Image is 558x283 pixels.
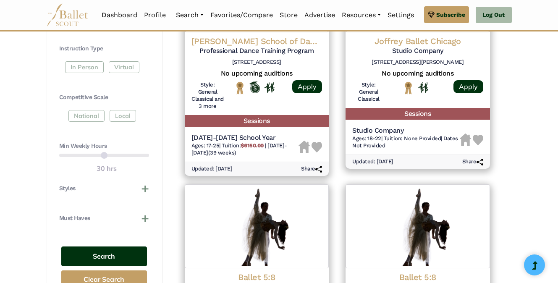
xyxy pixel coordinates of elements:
h6: Share [301,165,322,173]
a: Store [276,6,301,24]
h4: Ballet 5:8 [191,272,322,283]
span: [DATE]-[DATE] (39 weeks) [191,142,287,156]
h6: Style: General Classical and 3 more [191,81,224,110]
h6: [STREET_ADDRESS] [191,59,322,66]
h6: Updated: [DATE] [352,158,393,165]
button: Styles [59,184,149,193]
h6: | | [191,142,299,157]
h4: Competitive Scale [59,93,149,102]
h5: Sessions [185,115,329,127]
img: Heart [312,142,322,152]
button: Search [61,246,147,266]
a: Settings [384,6,417,24]
img: gem.svg [428,10,435,19]
img: National [235,81,245,94]
a: Apply [292,80,322,93]
a: Favorites/Compare [207,6,276,24]
h4: Ballet 5:8 [352,272,483,283]
img: Heart [473,135,483,145]
button: Must Haves [59,214,149,223]
h5: Studio Company [352,47,483,55]
a: Log Out [476,7,511,24]
img: Housing Unavailable [460,134,471,146]
span: Tuition: [222,142,265,149]
output: 30 hrs [97,163,117,174]
span: Ages: 17-25 [191,142,220,149]
h5: [DATE]-[DATE] School Year [191,134,299,142]
a: Resources [338,6,384,24]
img: In Person [418,82,428,93]
h5: Professional Dance Training Program [191,47,322,55]
b: $6150.00 [241,142,263,149]
h6: [STREET_ADDRESS][PERSON_NAME] [352,59,483,66]
h4: Styles [59,184,76,193]
h5: Studio Company [352,126,460,135]
span: Tuition: None Provided [384,135,441,141]
h4: Instruction Type [59,45,149,53]
span: Subscribe [436,10,465,19]
img: Housing Unavailable [299,141,310,153]
a: Search [173,6,207,24]
h5: No upcoming auditions [191,69,322,78]
h4: [PERSON_NAME] School of Dance [191,36,322,47]
h6: Updated: [DATE] [191,165,233,173]
h5: No upcoming auditions [352,69,483,78]
a: Dashboard [98,6,141,24]
h4: Min Weekly Hours [59,142,149,150]
a: Apply [453,80,483,93]
h5: Sessions [346,108,490,120]
a: Advertise [301,6,338,24]
img: National [403,81,414,94]
h6: | | [352,135,460,149]
h6: Share [462,158,483,165]
img: Offers Scholarship [249,81,260,93]
a: Subscribe [424,6,469,23]
h4: Must Haves [59,214,90,223]
img: Logo [185,184,329,268]
h6: Style: General Classical [352,81,385,103]
h4: Joffrey Ballet Chicago [352,36,483,47]
span: Dates Not Provided [352,135,458,149]
a: Profile [141,6,169,24]
img: Logo [346,184,490,268]
img: In Person [264,82,275,93]
span: Ages: 18-22 [352,135,381,141]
